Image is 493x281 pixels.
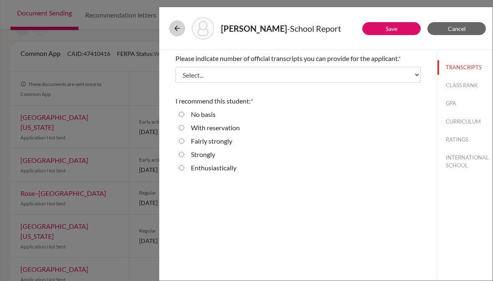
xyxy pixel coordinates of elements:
button: CURRICULUM [437,114,493,129]
button: CLASS RANK [437,78,493,93]
button: TRANSCRIPTS [437,60,493,75]
label: With reservation [191,123,240,133]
span: - School Report [287,23,341,33]
strong: [PERSON_NAME] [221,23,287,33]
label: Enthusiastically [191,163,236,173]
label: Strongly [191,149,215,159]
span: I recommend this student: [175,97,251,105]
label: Fairly strongly [191,136,232,146]
button: RATINGS [437,132,493,147]
button: GPA [437,96,493,111]
button: INTERNATIONAL SCHOOL [437,150,493,173]
span: Please indicate number of official transcripts you can provide for the applicant. [175,54,398,62]
label: No basis [191,109,216,119]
